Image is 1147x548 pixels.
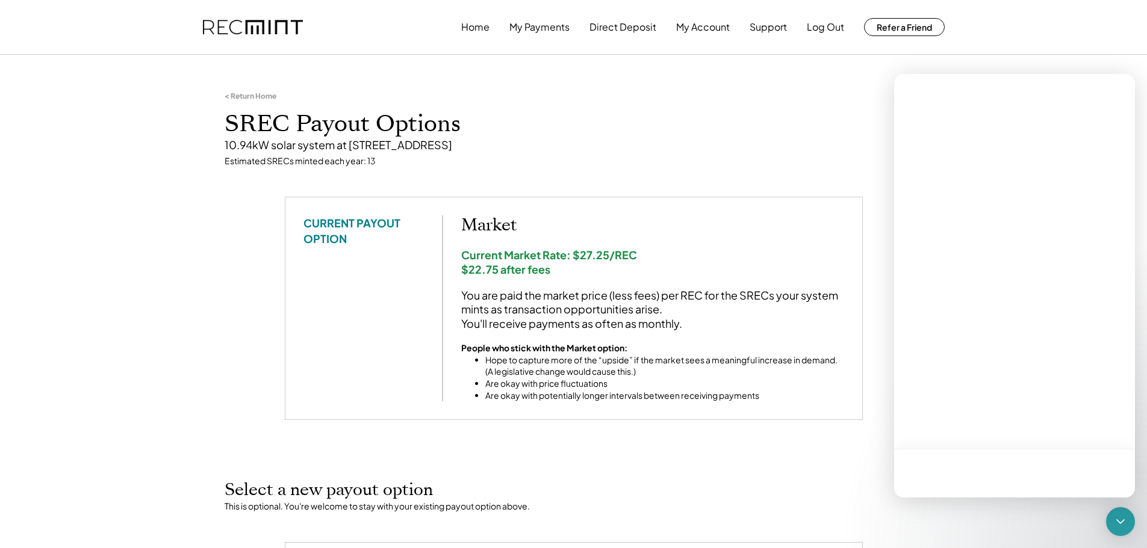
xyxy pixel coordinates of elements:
div: 10.94kW solar system at [STREET_ADDRESS] [225,138,923,152]
div: Current Market Rate: $27.25/REC $22.75 after fees [461,248,844,276]
img: recmint-logotype%403x.png [203,20,303,35]
div: You are paid the market price (less fees) per REC for the SRECs your system mints as transaction ... [461,288,844,330]
h2: Market [461,215,844,236]
li: Are okay with price fluctuations [485,378,844,390]
h1: SREC Payout Options [225,110,923,138]
button: Direct Deposit [589,15,656,39]
button: My Account [676,15,730,39]
button: Log Out [807,15,844,39]
div: Estimated SRECs minted each year: 13 [225,155,923,167]
li: Are okay with potentially longer intervals between receiving payments [485,390,844,402]
button: Support [750,15,787,39]
button: My Payments [509,15,570,39]
button: Home [461,15,490,39]
strong: People who stick with the Market option: [461,342,627,353]
li: Hope to capture more of the “upside” if the market sees a meaningful increase in demand. (A legis... [485,354,844,378]
div: CURRENT PAYOUT OPTION [303,215,424,245]
h2: Select a new payout option [225,480,923,500]
button: Refer a Friend [864,18,945,36]
div: Open Intercom Messenger [1106,507,1135,536]
div: < Return Home [225,91,276,101]
div: This is optional. You're welcome to stay with your existing payout option above. [225,500,923,513]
